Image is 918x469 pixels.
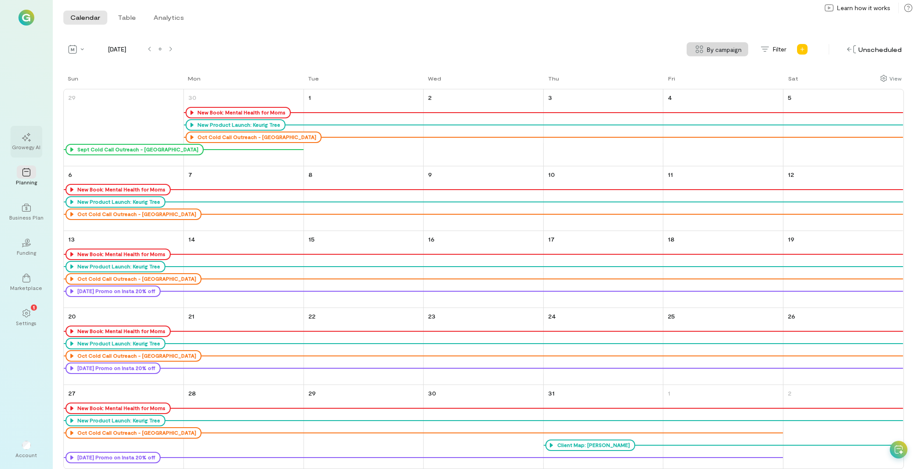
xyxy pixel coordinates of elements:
[548,75,559,82] div: Thu
[9,214,44,221] div: Business Plan
[304,89,424,166] td: October 1, 2024
[66,286,161,297] div: [DATE] Promo on Insta 20% off
[546,168,556,181] a: October 10, 2024
[66,209,201,220] div: Oct Cold Call Outreach - [GEOGRAPHIC_DATA]
[707,45,742,54] span: By campaign
[663,89,783,166] td: October 4, 2024
[545,440,635,451] div: Client Map: [PERSON_NAME]
[66,350,201,362] div: Oct Cold Call Outreach - [GEOGRAPHIC_DATA]
[66,196,165,208] div: New Product Launch: Keurig Tree
[12,143,41,150] div: Growegy AI
[66,427,201,439] div: Oct Cold Call Outreach - [GEOGRAPHIC_DATA]
[187,387,197,399] a: October 28, 2024
[11,267,42,298] a: Marketplace
[426,168,434,181] a: October 9, 2024
[783,231,903,308] td: October 19, 2024
[786,168,796,181] a: October 12, 2024
[66,387,77,399] a: October 27, 2024
[11,284,43,291] div: Marketplace
[546,310,558,322] a: October 24, 2024
[187,233,197,245] a: October 14, 2024
[426,91,433,104] a: October 2, 2024
[426,387,438,399] a: October 30, 2024
[187,310,196,322] a: October 21, 2024
[64,308,184,385] td: October 20, 2024
[543,89,663,166] td: October 3, 2024
[307,168,314,181] a: October 8, 2024
[184,308,304,385] td: October 21, 2024
[786,387,793,399] a: November 2, 2024
[555,442,630,449] div: Client Map: [PERSON_NAME]
[75,328,165,335] div: New Book: Mental Health for Moms
[304,74,321,89] a: Tuesday
[75,186,165,193] div: New Book: Mental Health for Moms
[75,454,155,461] div: [DATE] Promo on Insta 20% off
[75,288,155,295] div: [DATE] Promo on Insta 20% off
[546,387,556,399] a: October 31, 2024
[183,74,202,89] a: Monday
[307,387,318,399] a: October 29, 2024
[11,302,42,333] a: Settings
[889,74,902,82] div: View
[66,363,161,374] div: [DATE] Promo on Insta 20% off
[184,231,304,308] td: October 14, 2024
[666,168,675,181] a: October 11, 2024
[424,231,544,308] td: October 16, 2024
[16,179,37,186] div: Planning
[304,166,424,231] td: October 8, 2024
[11,231,42,263] a: Funding
[845,43,904,56] div: Unscheduled
[184,166,304,231] td: October 7, 2024
[666,91,674,104] a: October 4, 2024
[195,134,316,141] div: Oct Cold Call Outreach - [GEOGRAPHIC_DATA]
[187,168,194,181] a: October 7, 2024
[75,405,165,412] div: New Book: Mental Health for Moms
[783,308,903,385] td: October 26, 2024
[16,319,37,326] div: Settings
[75,417,160,424] div: New Product Launch: Keurig Tree
[878,72,904,84] div: Show columns
[788,75,798,82] div: Sat
[544,74,561,89] a: Thursday
[786,310,797,322] a: October 26, 2024
[424,89,544,166] td: October 2, 2024
[783,166,903,231] td: October 12, 2024
[64,166,184,231] td: October 6, 2024
[546,91,554,104] a: October 3, 2024
[187,91,198,104] a: September 30, 2024
[786,233,796,245] a: October 19, 2024
[195,121,280,128] div: New Product Launch: Keurig Tree
[666,310,677,322] a: October 25, 2024
[663,231,783,308] td: October 18, 2024
[66,168,74,181] a: October 6, 2024
[795,42,809,56] div: Add new
[184,89,304,166] td: September 30, 2024
[304,308,424,385] td: October 22, 2024
[11,196,42,228] a: Business Plan
[11,126,42,158] a: Growegy AI
[428,75,441,82] div: Wed
[784,74,800,89] a: Saturday
[668,75,675,82] div: Fri
[66,310,77,322] a: October 20, 2024
[546,233,556,245] a: October 17, 2024
[773,45,786,54] span: Filter
[66,273,201,285] div: Oct Cold Call Outreach - [GEOGRAPHIC_DATA]
[666,387,672,399] a: November 1, 2024
[66,249,171,260] div: New Book: Mental Health for Moms
[663,166,783,231] td: October 11, 2024
[16,451,37,458] div: Account
[75,340,160,347] div: New Product Launch: Keurig Tree
[424,308,544,385] td: October 23, 2024
[111,11,143,25] button: Table
[75,146,198,153] div: Sept Cold Call Outreach - [GEOGRAPHIC_DATA]
[66,184,171,195] div: New Book: Mental Health for Moms
[783,89,903,166] td: October 5, 2024
[11,434,42,465] div: Account
[75,263,160,270] div: New Product Launch: Keurig Tree
[188,75,201,82] div: Mon
[307,91,313,104] a: October 1, 2024
[75,365,155,372] div: [DATE] Promo on Insta 20% off
[66,233,77,245] a: October 13, 2024
[663,308,783,385] td: October 25, 2024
